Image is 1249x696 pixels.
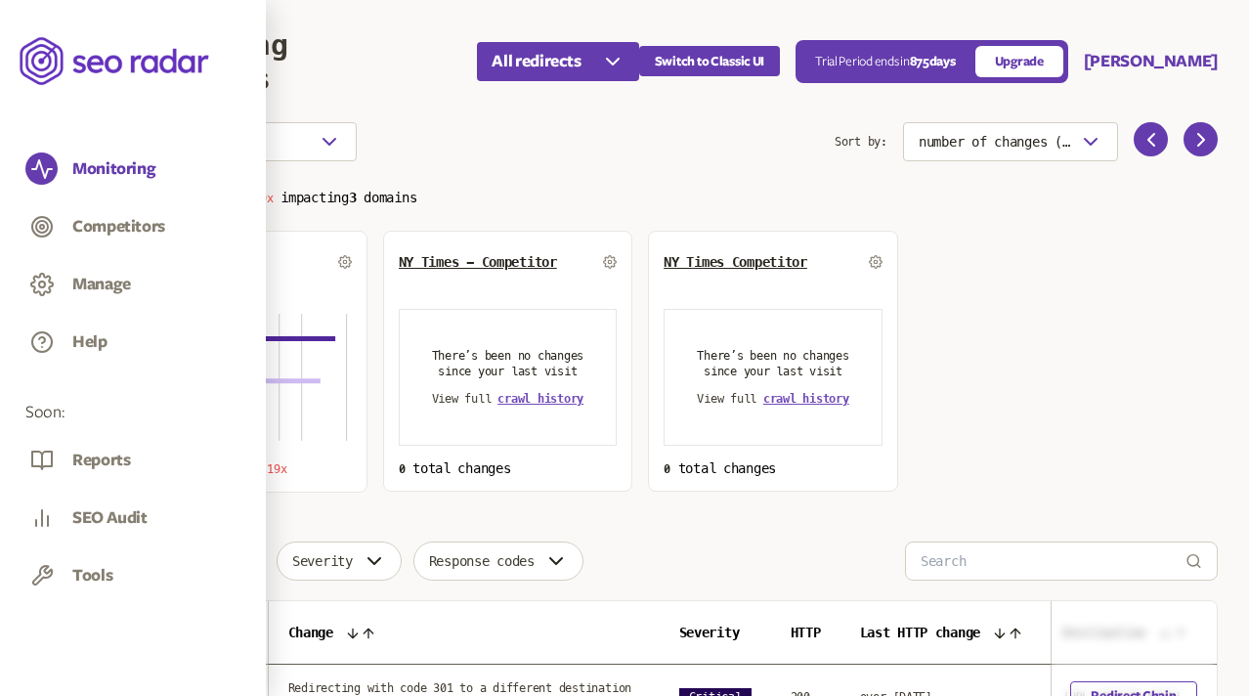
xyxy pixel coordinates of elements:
span: Last HTTP change [860,625,981,640]
p: total changes [664,460,883,476]
button: Monitoring [72,158,155,180]
span: HTTP [791,625,821,640]
span: Severity [292,553,353,569]
button: Manage [72,274,131,295]
span: number of changes (high-low) [919,134,1071,150]
span: Sort by: [835,122,887,161]
button: Help [72,331,108,353]
span: 19x [259,462,286,476]
span: crawl history [763,392,849,406]
button: NY Times - Competitor [399,254,557,270]
button: [PERSON_NAME] [1084,50,1218,73]
a: Competitors [25,210,240,247]
p: Trial Period ends in [815,54,955,69]
p: There’s been no changes since your last visit [688,348,858,379]
button: Switch to Classic UI [639,46,780,76]
button: Competitors [72,216,165,238]
h1: Monitoring redirects [117,27,452,96]
span: Severity [679,625,740,640]
p: total changes [399,460,618,476]
span: 3 [349,190,357,205]
span: Change [288,625,333,640]
button: Severity [277,542,402,581]
p: There’s been no changes since your last visit [423,348,593,379]
button: Response codes [413,542,583,581]
div: View full [697,391,849,407]
button: number of changes (high-low) [903,122,1118,161]
span: Redirecting with code 301 to a different destination [288,680,632,696]
button: crawl history [497,391,583,407]
button: All redirects [477,42,638,81]
button: crawl history [763,391,849,407]
a: Upgrade [975,46,1063,77]
span: Soon: [25,402,240,424]
span: 875 days [910,55,956,68]
p: Total changes impacting domains [117,185,1218,207]
input: Search [921,543,1185,580]
span: 0 [664,462,670,476]
div: View full [432,391,584,407]
span: crawl history [497,392,583,406]
span: Response codes [429,553,535,569]
span: All redirects [492,50,581,73]
button: NY Times Competitor [664,254,807,270]
span: 0 [399,462,406,476]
